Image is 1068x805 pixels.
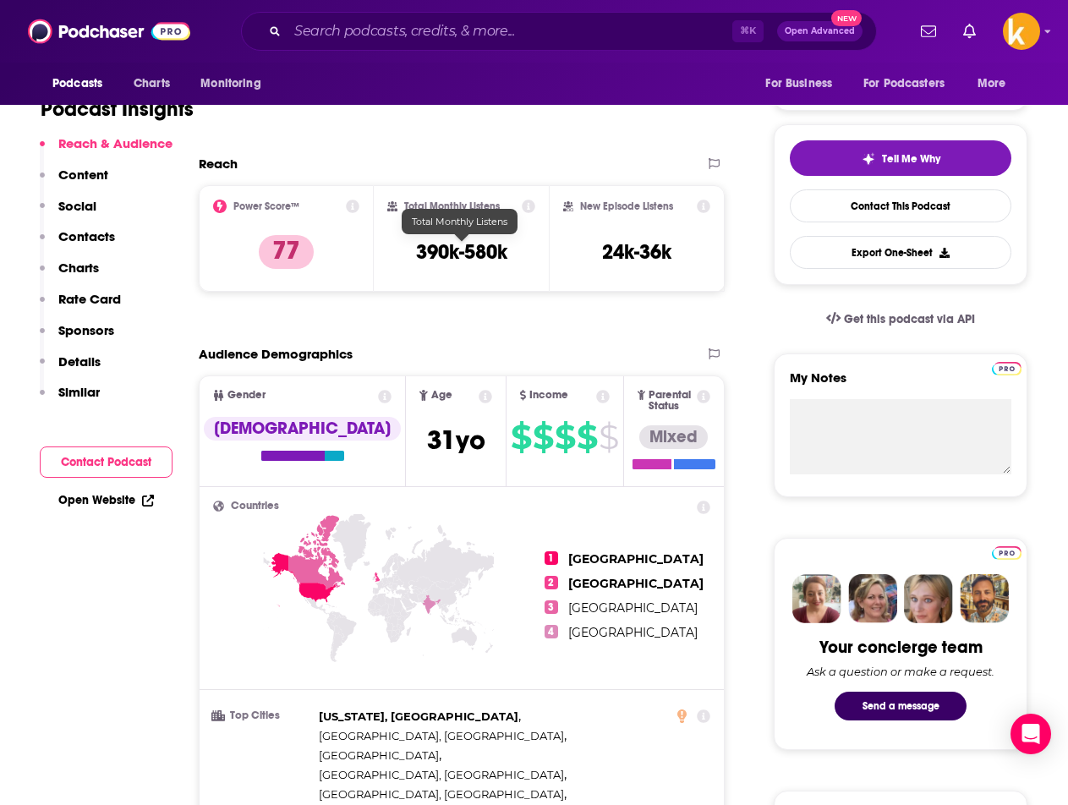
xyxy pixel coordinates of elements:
p: Details [58,353,101,370]
button: Similar [40,384,100,415]
span: Open Advanced [785,27,855,36]
span: , [319,726,567,746]
span: ⌘ K [732,20,764,42]
h2: Total Monthly Listens [404,200,500,212]
div: Ask a question or make a request. [807,665,994,678]
button: Charts [40,260,99,291]
div: Open Intercom Messenger [1010,714,1051,754]
a: Open Website [58,493,154,507]
button: open menu [852,68,969,100]
h2: Power Score™ [233,200,299,212]
span: 1 [545,551,558,565]
span: $ [599,424,618,451]
span: For Podcasters [863,72,945,96]
img: Jon Profile [960,574,1009,623]
span: 2 [545,576,558,589]
span: Podcasts [52,72,102,96]
button: Sponsors [40,322,114,353]
span: Countries [231,501,279,512]
span: [GEOGRAPHIC_DATA] [568,551,704,567]
a: Charts [123,68,180,100]
span: $ [555,424,575,451]
span: [GEOGRAPHIC_DATA] [568,600,698,616]
div: Mixed [639,425,708,449]
img: tell me why sparkle [862,152,875,166]
button: Send a message [835,692,967,720]
img: User Profile [1003,13,1040,50]
a: Show notifications dropdown [956,17,983,46]
h1: Podcast Insights [41,96,194,122]
p: Contacts [58,228,115,244]
button: open menu [753,68,853,100]
span: Total Monthly Listens [412,216,507,227]
img: Sydney Profile [792,574,841,623]
span: [GEOGRAPHIC_DATA], [GEOGRAPHIC_DATA] [319,768,564,781]
a: Pro website [992,359,1021,375]
h3: 390k-580k [416,239,507,265]
img: Podchaser - Follow, Share and Rate Podcasts [28,15,190,47]
span: Parental Status [649,390,693,412]
img: Podchaser Pro [992,362,1021,375]
a: Get this podcast via API [813,298,989,340]
span: Get this podcast via API [844,312,975,326]
a: Pro website [992,544,1021,560]
p: Rate Card [58,291,121,307]
h2: Audience Demographics [199,346,353,362]
span: , [319,765,567,785]
button: open menu [189,68,282,100]
button: Show profile menu [1003,13,1040,50]
p: Charts [58,260,99,276]
h3: Top Cities [213,710,312,721]
button: Content [40,167,108,198]
span: Charts [134,72,170,96]
span: 3 [545,600,558,614]
span: , [319,785,567,804]
p: 77 [259,235,314,269]
button: open menu [41,68,124,100]
span: Tell Me Why [882,152,940,166]
p: Reach & Audience [58,135,173,151]
p: Content [58,167,108,183]
span: [US_STATE], [GEOGRAPHIC_DATA] [319,709,518,723]
button: Reach & Audience [40,135,173,167]
p: Social [58,198,96,214]
span: Gender [227,390,266,401]
button: Details [40,353,101,385]
img: Jules Profile [904,574,953,623]
span: $ [511,424,531,451]
h3: 24k-36k [602,239,671,265]
div: [DEMOGRAPHIC_DATA] [204,417,401,441]
span: Income [529,390,568,401]
h2: Reach [199,156,238,172]
button: Social [40,198,96,229]
span: 31 yo [427,424,485,457]
span: New [831,10,862,26]
span: [GEOGRAPHIC_DATA], [GEOGRAPHIC_DATA] [319,787,564,801]
span: More [978,72,1006,96]
div: Your concierge team [819,637,983,658]
img: Podchaser Pro [992,546,1021,560]
button: Open AdvancedNew [777,21,863,41]
span: 4 [545,625,558,638]
span: [GEOGRAPHIC_DATA], [GEOGRAPHIC_DATA] [319,729,564,742]
span: $ [577,424,597,451]
span: Monitoring [200,72,260,96]
button: open menu [966,68,1027,100]
a: Show notifications dropdown [914,17,943,46]
span: $ [533,424,553,451]
input: Search podcasts, credits, & more... [288,18,732,45]
button: tell me why sparkleTell Me Why [790,140,1011,176]
span: [GEOGRAPHIC_DATA] [568,576,704,591]
span: Age [431,390,452,401]
div: Search podcasts, credits, & more... [241,12,877,51]
span: [GEOGRAPHIC_DATA] [568,625,698,640]
h2: New Episode Listens [580,200,673,212]
button: Rate Card [40,291,121,322]
button: Export One-Sheet [790,236,1011,269]
img: Barbara Profile [848,574,897,623]
span: , [319,707,521,726]
button: Contacts [40,228,115,260]
p: Sponsors [58,322,114,338]
span: Logged in as sshawan [1003,13,1040,50]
